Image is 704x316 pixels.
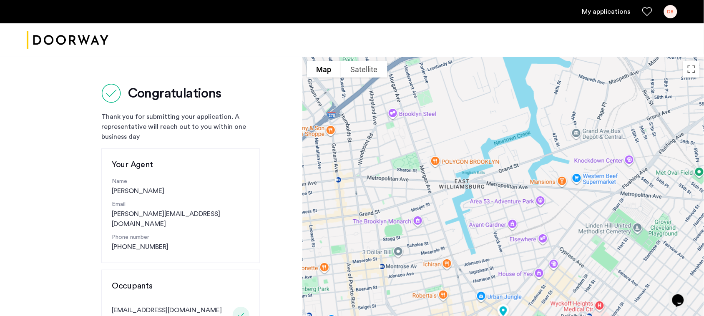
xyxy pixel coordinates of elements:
[582,7,631,17] a: My application
[683,61,700,78] button: Toggle fullscreen view
[112,280,249,292] h3: Occupants
[27,25,108,56] a: Cazamio logo
[112,305,222,315] div: [EMAIL_ADDRESS][DOMAIN_NAME]
[27,25,108,56] img: logo
[341,61,387,78] button: Show satellite imagery
[112,242,168,252] a: [PHONE_NUMBER]
[112,177,249,186] p: Name
[669,283,696,308] iframe: chat widget
[642,7,652,17] a: Favorites
[307,61,341,78] button: Show street map
[112,200,249,209] p: Email
[112,233,249,242] p: Phone number
[112,209,249,229] a: [PERSON_NAME][EMAIL_ADDRESS][DOMAIN_NAME]
[112,177,249,196] div: [PERSON_NAME]
[664,5,677,18] div: DB
[128,85,221,102] h2: Congratulations
[101,112,260,142] div: Thank you for submitting your application. A representative will reach out to you within one busi...
[112,159,249,171] h3: Your Agent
